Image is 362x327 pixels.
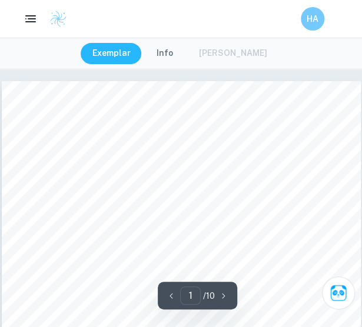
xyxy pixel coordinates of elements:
[145,43,185,64] button: Info
[49,10,67,28] img: Clastify logo
[42,10,67,28] a: Clastify logo
[81,43,142,64] button: Exemplar
[203,289,215,302] p: / 10
[322,276,355,309] button: Ask Clai
[301,7,324,31] button: HA
[306,12,320,25] h6: HA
